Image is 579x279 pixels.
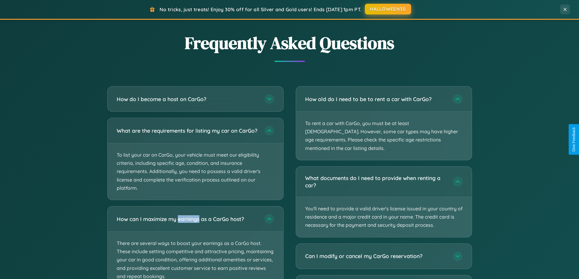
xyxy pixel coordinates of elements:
p: You'll need to provide a valid driver's license issued in your country of residence and a major c... [296,197,472,237]
h2: Frequently Asked Questions [107,31,472,55]
span: No tricks, just treats! Enjoy 30% off for all Silver and Gold users! Ends [DATE] 1pm PT. [160,6,361,12]
h3: What are the requirements for listing my car on CarGo? [117,127,258,134]
p: To rent a car with CarGo, you must be at least [DEMOGRAPHIC_DATA]. However, some car types may ha... [296,112,472,160]
h3: How old do I need to be to rent a car with CarGo? [305,95,447,103]
h3: How can I maximize my earnings as a CarGo host? [117,215,258,223]
h3: How do I become a host on CarGo? [117,95,258,103]
p: To list your car on CarGo, your vehicle must meet our eligibility criteria, including specific ag... [108,143,283,200]
h3: What documents do I need to provide when renting a car? [305,174,447,189]
div: Give Feedback [572,127,576,152]
h3: Can I modify or cancel my CarGo reservation? [305,252,447,260]
button: HALLOWEEN30 [365,4,411,15]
